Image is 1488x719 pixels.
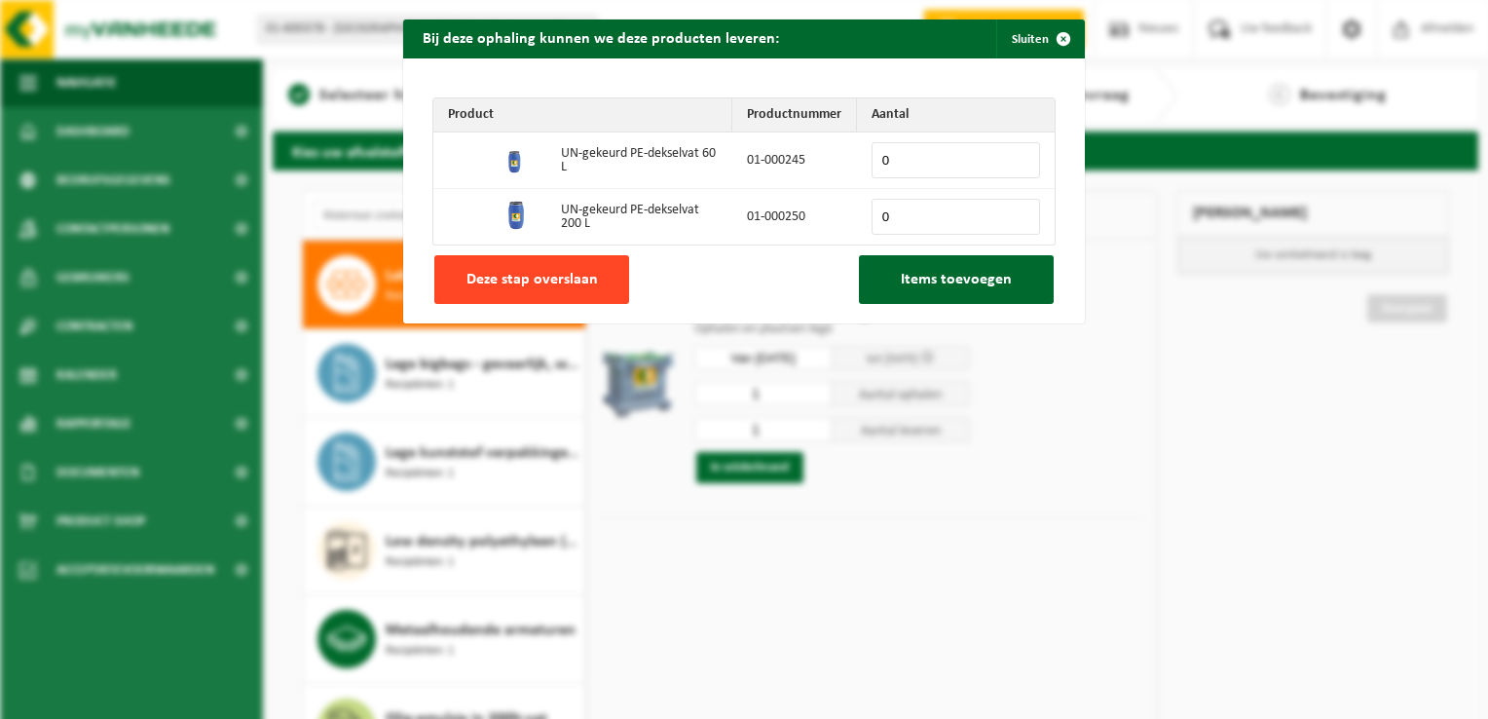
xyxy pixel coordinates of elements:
td: UN-gekeurd PE-dekselvat 200 L [546,189,732,245]
button: Sluiten [996,19,1083,58]
img: 01-000250 [501,200,532,231]
td: 01-000250 [732,189,857,245]
span: Deze stap overslaan [466,272,598,287]
th: Productnummer [732,98,857,132]
td: 01-000245 [732,132,857,189]
td: UN-gekeurd PE-dekselvat 60 L [546,132,732,189]
img: 01-000245 [501,143,532,174]
th: Product [433,98,732,132]
span: Items toevoegen [901,272,1012,287]
button: Items toevoegen [859,255,1054,304]
th: Aantal [857,98,1055,132]
h2: Bij deze ophaling kunnen we deze producten leveren: [403,19,799,57]
button: Deze stap overslaan [434,255,629,304]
